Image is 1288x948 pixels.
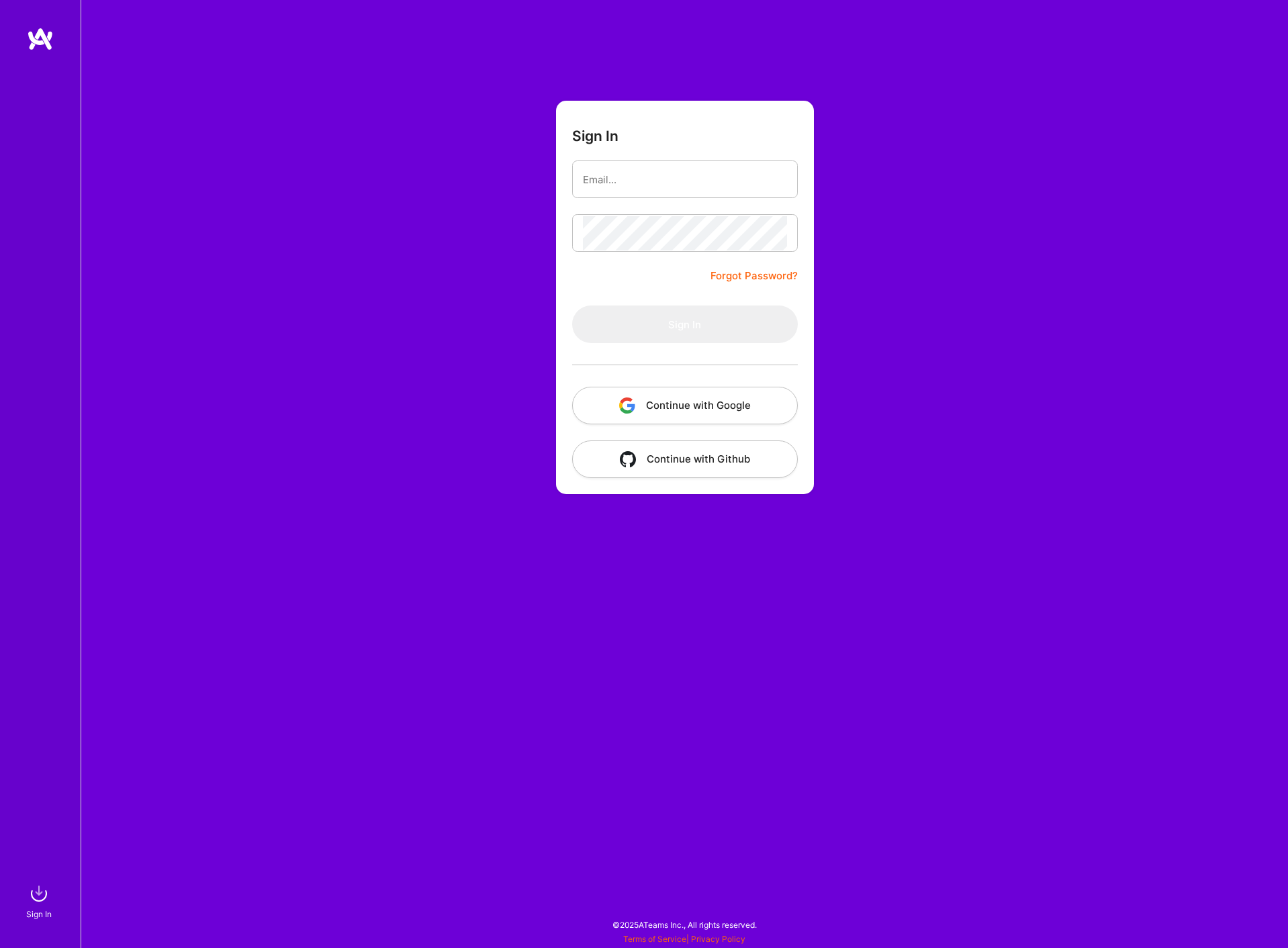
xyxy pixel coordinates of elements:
[26,907,52,921] div: Sign In
[26,880,52,907] img: sign in
[572,305,798,343] button: Sign In
[619,397,635,414] img: icon
[710,268,798,284] a: Forgot Password?
[583,162,787,197] input: Email...
[691,934,745,944] a: Privacy Policy
[623,934,745,944] span: |
[81,908,1288,941] div: © 2025 ATeams Inc., All rights reserved.
[620,451,636,467] img: icon
[623,934,686,944] a: Terms of Service
[28,880,52,921] a: sign inSign In
[572,440,798,478] button: Continue with Github
[572,387,798,424] button: Continue with Google
[27,27,54,51] img: logo
[572,128,618,144] h3: Sign In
